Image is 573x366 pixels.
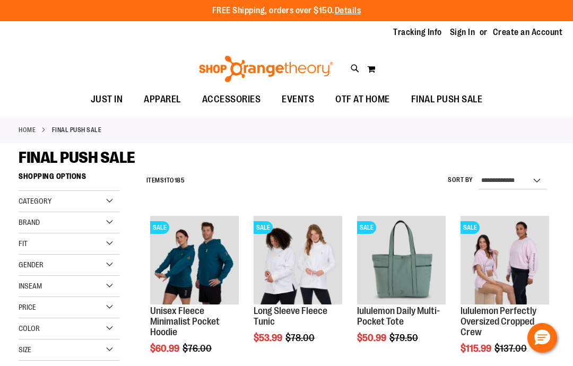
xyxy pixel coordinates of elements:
[393,27,442,38] a: Tracking Info
[202,88,261,111] span: ACCESSORIES
[254,216,342,306] a: Product image for Fleece Long SleeveSALE
[19,125,36,135] a: Home
[150,221,169,234] span: SALE
[389,333,420,343] span: $79.50
[19,303,36,311] span: Price
[19,239,28,248] span: Fit
[461,216,549,304] img: lululemon Perfectly Oversized Cropped Crew
[19,345,31,354] span: Size
[254,333,284,343] span: $53.99
[150,216,239,304] img: Unisex Fleece Minimalist Pocket Hoodie
[80,88,134,112] a: JUST IN
[325,88,401,112] a: OTF AT HOME
[197,56,335,82] img: Shop Orangetheory
[19,282,42,290] span: Inseam
[254,221,273,234] span: SALE
[401,88,493,111] a: FINAL PUSH SALE
[448,176,473,185] label: Sort By
[91,88,123,111] span: JUST IN
[461,343,493,354] span: $115.99
[527,323,557,353] button: Hello, have a question? Let’s chat.
[450,27,475,38] a: Sign In
[19,167,119,191] strong: Shopping Options
[164,177,167,184] span: 1
[271,88,325,112] a: EVENTS
[461,306,536,337] a: lululemon Perfectly Oversized Cropped Crew
[493,27,563,38] a: Create an Account
[357,216,446,304] img: lululemon Daily Multi-Pocket Tote
[19,218,40,226] span: Brand
[335,88,390,111] span: OTF AT HOME
[52,125,102,135] strong: FINAL PUSH SALE
[150,306,220,337] a: Unisex Fleece Minimalist Pocket Hoodie
[411,88,483,111] span: FINAL PUSH SALE
[461,216,549,306] a: lululemon Perfectly Oversized Cropped CrewSALE
[461,221,480,234] span: SALE
[357,221,376,234] span: SALE
[19,149,135,167] span: FINAL PUSH SALE
[19,324,40,333] span: Color
[19,197,51,205] span: Category
[150,343,181,354] span: $60.99
[133,88,192,112] a: APPAREL
[19,260,44,269] span: Gender
[285,333,316,343] span: $78.00
[192,88,272,112] a: ACCESSORIES
[357,306,440,327] a: lululemon Daily Multi-Pocket Tote
[357,333,388,343] span: $50.99
[335,6,361,15] a: Details
[212,5,361,17] p: FREE Shipping, orders over $150.
[254,306,327,327] a: Long Sleeve Fleece Tunic
[254,216,342,304] img: Product image for Fleece Long Sleeve
[494,343,528,354] span: $137.00
[282,88,314,111] span: EVENTS
[146,172,185,189] h2: Items to
[183,343,213,354] span: $76.00
[144,88,181,111] span: APPAREL
[357,216,446,306] a: lululemon Daily Multi-Pocket ToteSALE
[175,177,185,184] span: 185
[150,216,239,306] a: Unisex Fleece Minimalist Pocket HoodieSALE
